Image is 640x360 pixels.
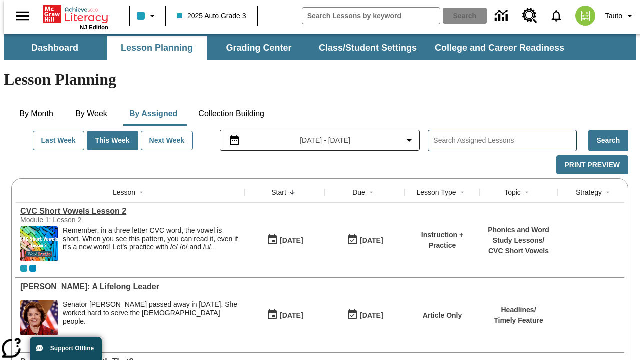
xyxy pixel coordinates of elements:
[63,226,240,251] p: Remember, in a three letter CVC word, the vowel is short. When you see this pattern, you can read...
[121,102,185,126] button: By Assigned
[494,305,543,315] p: Headlines /
[485,225,552,246] p: Phonics and Word Study Lessons /
[489,2,516,30] a: Data Center
[29,265,36,272] div: OL 2025 Auto Grade 4
[602,186,614,198] button: Sort
[33,131,84,150] button: Last Week
[403,134,415,146] svg: Collapse Date Range Filter
[416,187,456,197] div: Lesson Type
[113,187,135,197] div: Lesson
[569,3,601,29] button: Select a new avatar
[302,8,440,24] input: search field
[20,282,240,291] div: Dianne Feinstein: A Lifelong Leader
[4,36,573,60] div: SubNavbar
[575,6,595,26] img: avatar image
[87,131,138,150] button: This Week
[556,155,628,175] button: Print Preview
[43,4,108,24] a: Home
[588,130,628,151] button: Search
[423,310,462,321] p: Article Only
[605,11,622,21] span: Tauto
[107,36,207,60] button: Lesson Planning
[410,230,475,251] p: Instruction + Practice
[343,306,386,325] button: 09/02/25: Last day the lesson can be accessed
[456,186,468,198] button: Sort
[20,265,27,272] div: Current Class
[504,187,521,197] div: Topic
[20,216,170,224] div: Module 1: Lesson 2
[601,7,640,25] button: Profile/Settings
[66,102,116,126] button: By Week
[20,207,240,216] div: CVC Short Vowels Lesson 2
[263,306,306,325] button: 09/02/25: First time the lesson was available
[20,207,240,216] a: CVC Short Vowels Lesson 2, Lessons
[133,7,162,25] button: Class color is light blue. Change class color
[30,337,102,360] button: Support Offline
[4,34,636,60] div: SubNavbar
[343,231,386,250] button: 09/02/25: Last day the lesson can be accessed
[209,36,309,60] button: Grading Center
[485,246,552,256] p: CVC Short Vowels
[427,36,572,60] button: College and Career Readiness
[543,3,569,29] a: Notifications
[286,186,298,198] button: Sort
[80,24,108,30] span: NJ Edition
[280,234,303,247] div: [DATE]
[135,186,147,198] button: Sort
[263,231,306,250] button: 09/02/25: First time the lesson was available
[20,226,58,261] img: CVC Short Vowels Lesson 2.
[576,187,602,197] div: Strategy
[352,187,365,197] div: Due
[20,282,240,291] a: Dianne Feinstein: A Lifelong Leader, Lessons
[311,36,425,60] button: Class/Student Settings
[224,134,416,146] button: Select the date range menu item
[365,186,377,198] button: Sort
[50,345,94,352] span: Support Offline
[280,309,303,322] div: [DATE]
[177,11,246,21] span: 2025 Auto Grade 3
[8,1,37,31] button: Open side menu
[63,300,240,335] div: Senator Dianne Feinstein passed away in September 2023. She worked hard to serve the American peo...
[494,315,543,326] p: Timely Feature
[20,300,58,335] img: Senator Dianne Feinstein of California smiles with the U.S. flag behind her.
[300,135,350,146] span: [DATE] - [DATE]
[433,133,576,148] input: Search Assigned Lessons
[4,70,636,89] h1: Lesson Planning
[360,234,383,247] div: [DATE]
[63,300,240,325] div: Senator [PERSON_NAME] passed away in [DATE]. She worked hard to serve the [DEMOGRAPHIC_DATA] people.
[271,187,286,197] div: Start
[63,226,240,261] div: Remember, in a three letter CVC word, the vowel is short. When you see this pattern, you can read...
[141,131,193,150] button: Next Week
[521,186,533,198] button: Sort
[190,102,272,126] button: Collection Building
[43,3,108,30] div: Home
[516,2,543,29] a: Resource Center, Will open in new tab
[5,36,105,60] button: Dashboard
[360,309,383,322] div: [DATE]
[11,102,61,126] button: By Month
